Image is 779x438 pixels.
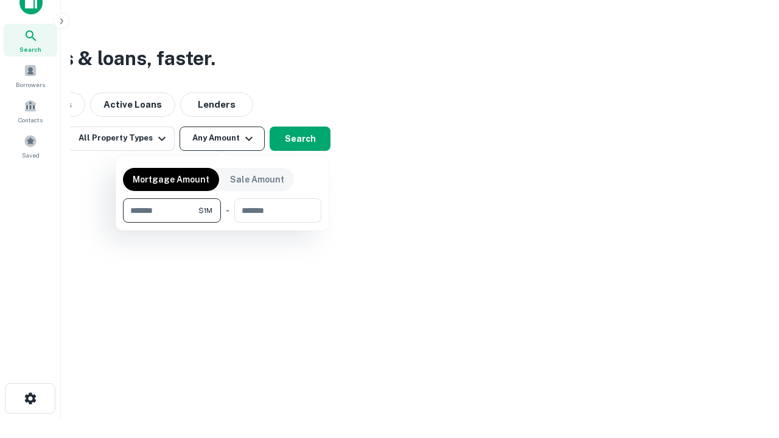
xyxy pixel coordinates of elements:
[133,173,209,186] p: Mortgage Amount
[230,173,284,186] p: Sale Amount
[198,205,212,216] span: $1M
[718,302,779,360] iframe: Chat Widget
[226,198,229,223] div: -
